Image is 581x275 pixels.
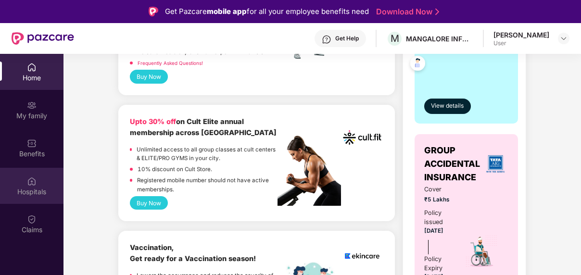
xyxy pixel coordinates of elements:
[27,100,37,110] img: svg+xml;base64,PHN2ZyB3aWR0aD0iMjAiIGhlaWdodD0iMjAiIHZpZXdCb3g9IjAgMCAyMCAyMCIgZmlsbD0ibm9uZSIgeG...
[406,53,429,76] img: svg+xml;base64,PHN2ZyB4bWxucz0iaHR0cDovL3d3dy53My5vcmcvMjAwMC9zdmciIHdpZHRoPSI0OC45NDMiIGhlaWdodD...
[27,138,37,148] img: svg+xml;base64,PHN2ZyBpZD0iQmVuZWZpdHMiIHhtbG5zPSJodHRwOi8vd3d3LnczLm9yZy8yMDAwL3N2ZyIgd2lkdGg9Ij...
[341,116,383,159] img: cult.png
[278,136,341,206] img: pc2.png
[130,117,277,137] b: on Cult Elite annual membership across [GEOGRAPHIC_DATA]
[376,7,436,17] a: Download Now
[424,195,452,204] span: ₹5 Lakhs
[560,35,568,42] img: svg+xml;base64,PHN2ZyBpZD0iRHJvcGRvd24tMzJ4MzIiIHhtbG5zPSJodHRwOi8vd3d3LnczLm9yZy8yMDAwL3N2ZyIgd2...
[149,7,158,16] img: Logo
[12,32,74,45] img: New Pazcare Logo
[137,145,278,163] p: Unlimited access to all group classes at cult centers & ELITE/PRO GYMS in your city.
[424,144,480,185] span: GROUP ACCIDENTAL INSURANCE
[322,35,331,44] img: svg+xml;base64,PHN2ZyBpZD0iSGVscC0zMngzMiIgeG1sbnM9Imh0dHA6Ly93d3cudzMub3JnLzIwMDAvc3ZnIiB3aWR0aD...
[130,117,176,126] b: Upto 30% off
[406,34,473,43] div: MANGALORE INFOTECH SOLUTIONS
[424,254,452,274] div: Policy Expiry
[130,196,168,210] button: Buy Now
[137,176,278,194] p: Registered mobile number should not have active memberships.
[138,165,212,174] p: 10% discount on Cult Store.
[27,176,37,186] img: svg+xml;base64,PHN2ZyBpZD0iSG9zcGl0YWxzIiB4bWxucz0iaHR0cDovL3d3dy53My5vcmcvMjAwMC9zdmciIHdpZHRoPS...
[335,35,359,42] div: Get Help
[207,7,247,16] strong: mobile app
[482,151,508,177] img: insurerLogo
[341,242,383,269] img: logoEkincare.png
[493,39,549,47] div: User
[130,243,256,263] b: Vaccination, Get ready for a Vaccination season!
[424,208,452,227] div: Policy issued
[493,30,549,39] div: [PERSON_NAME]
[424,99,470,114] button: View details
[138,60,203,66] a: Frequently Asked Questions!
[435,7,439,17] img: Stroke
[424,227,443,234] span: [DATE]
[431,101,464,111] span: View details
[424,185,452,194] span: Cover
[27,214,37,224] img: svg+xml;base64,PHN2ZyBpZD0iQ2xhaW0iIHhtbG5zPSJodHRwOi8vd3d3LnczLm9yZy8yMDAwL3N2ZyIgd2lkdGg9IjIwIi...
[27,62,37,72] img: svg+xml;base64,PHN2ZyBpZD0iSG9tZSIgeG1sbnM9Imh0dHA6Ly93d3cudzMub3JnLzIwMDAvc3ZnIiB3aWR0aD0iMjAiIG...
[165,6,369,17] div: Get Pazcare for all your employee benefits need
[465,235,498,268] img: icon
[130,70,168,83] button: Buy Now
[391,33,399,44] span: M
